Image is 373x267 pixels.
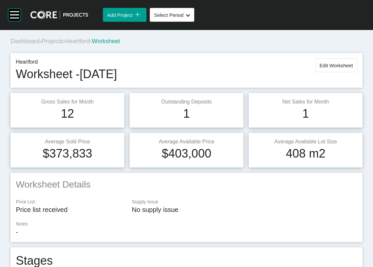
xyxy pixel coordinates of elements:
p: Heartford [16,58,117,66]
p: Average Sold Price [16,138,119,145]
img: core-logo-dark.3138cae2.png [30,11,88,19]
a: Heartford [65,38,90,44]
p: Average Available Lot Size [254,138,357,145]
p: No supply issue [132,205,357,214]
span: › [90,38,92,44]
h1: 1 [183,105,190,122]
button: Select Period [150,8,194,22]
h1: Worksheet - [DATE] [16,66,117,82]
h1: 1 [302,105,309,122]
span: › [63,38,65,44]
p: Net Sales for Month [254,98,357,105]
button: Add Project [103,8,146,22]
span: › [40,38,42,44]
button: Edit Worksheet [315,58,357,72]
p: Gross Sales for Month [16,98,119,105]
p: Average Available Price [135,138,238,145]
h1: 408 m2 [286,145,325,162]
a: Dashboard [11,38,40,44]
h1: 12 [61,105,74,122]
h2: Worksheet Details [16,178,357,191]
span: Worksheet [92,38,120,44]
span: Select Period [154,12,183,18]
p: - [16,227,357,237]
h1: $373,833 [43,145,92,162]
span: Add Project [107,12,133,18]
span: Edit Worksheet [320,63,353,68]
p: Notes [16,221,357,227]
a: Projects [42,38,63,44]
p: Outstanding Deposits [135,98,238,105]
h1: $403,000 [162,145,211,162]
p: Price list received [16,205,125,214]
p: Supply Issue [132,199,357,205]
p: Price List [16,199,125,205]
